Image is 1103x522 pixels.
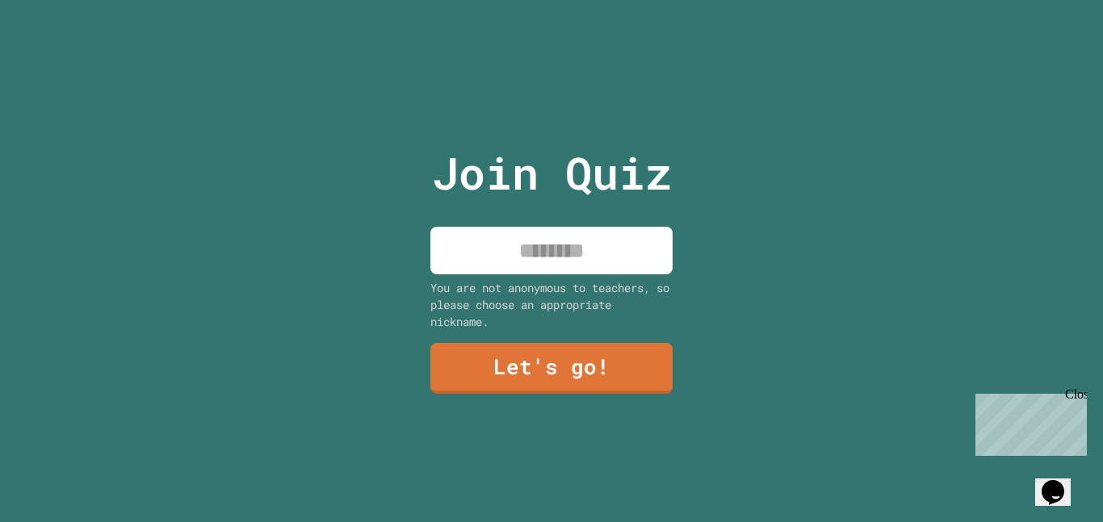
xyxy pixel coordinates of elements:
div: You are not anonymous to teachers, so please choose an appropriate nickname. [430,279,673,330]
div: Chat with us now!Close [6,6,111,102]
p: Join Quiz [432,140,672,207]
iframe: chat widget [1035,457,1087,506]
a: Let's go! [430,343,673,394]
iframe: chat widget [969,387,1087,456]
